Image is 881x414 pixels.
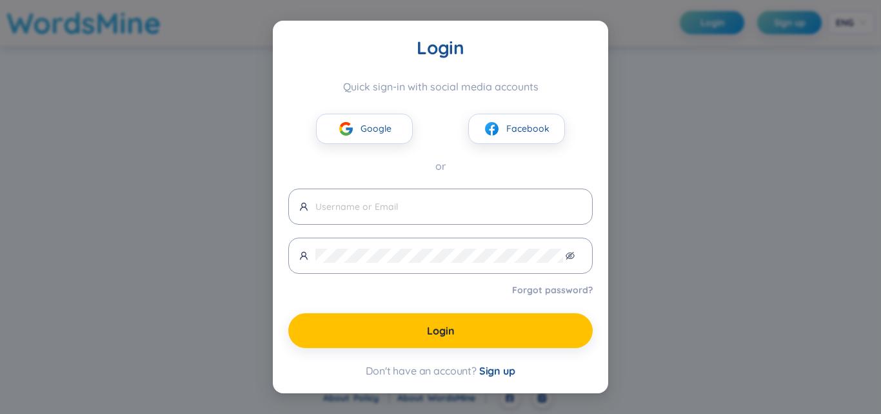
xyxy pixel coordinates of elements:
[288,313,593,348] button: Login
[288,80,593,93] div: Quick sign-in with social media accounts
[468,114,565,144] button: facebookFacebook
[288,158,593,174] div: or
[484,121,500,137] img: facebook
[506,121,549,136] span: Facebook
[316,114,413,144] button: googleGoogle
[315,200,582,214] input: Username or Email
[566,251,575,260] span: eye-invisible
[427,324,455,338] span: Login
[299,251,308,260] span: user
[512,284,593,296] a: Forgot password?
[361,121,391,136] span: Google
[288,364,593,378] div: Don't have an account?
[479,364,515,377] span: Sign up
[338,121,354,137] img: google
[299,202,308,211] span: user
[288,36,593,59] div: Login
